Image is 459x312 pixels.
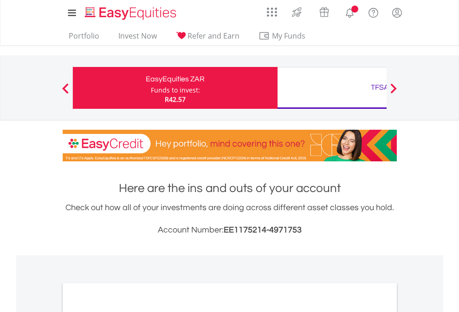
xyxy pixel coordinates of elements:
h1: Here are the ins and outs of your account [63,180,397,197]
button: Next [384,88,403,97]
img: vouchers-v2.svg [317,5,332,20]
a: FAQ's and Support [362,2,385,21]
a: Home page [81,2,180,21]
a: Notifications [338,2,362,21]
a: Vouchers [310,2,338,20]
span: R42.57 [165,95,186,104]
h3: Account Number: [63,224,397,237]
button: Previous [56,88,75,97]
img: thrive-v2.svg [289,5,304,20]
a: Portfolio [65,31,103,46]
a: My Profile [385,2,409,23]
img: grid-menu-icon.svg [267,7,277,17]
a: Invest Now [115,31,161,46]
img: EasyEquities_Logo.png [83,6,180,21]
span: My Funds [259,30,319,42]
div: EasyEquities ZAR [78,73,272,86]
a: Refer and Earn [172,31,243,46]
a: AppsGrid [261,2,283,17]
div: Check out how all of your investments are doing across different asset classes you hold. [63,201,397,237]
span: Refer and Earn [187,31,239,41]
span: EE1175214-4971753 [224,226,302,234]
img: EasyCredit Promotion Banner [63,130,397,161]
div: Funds to invest: [151,86,200,95]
